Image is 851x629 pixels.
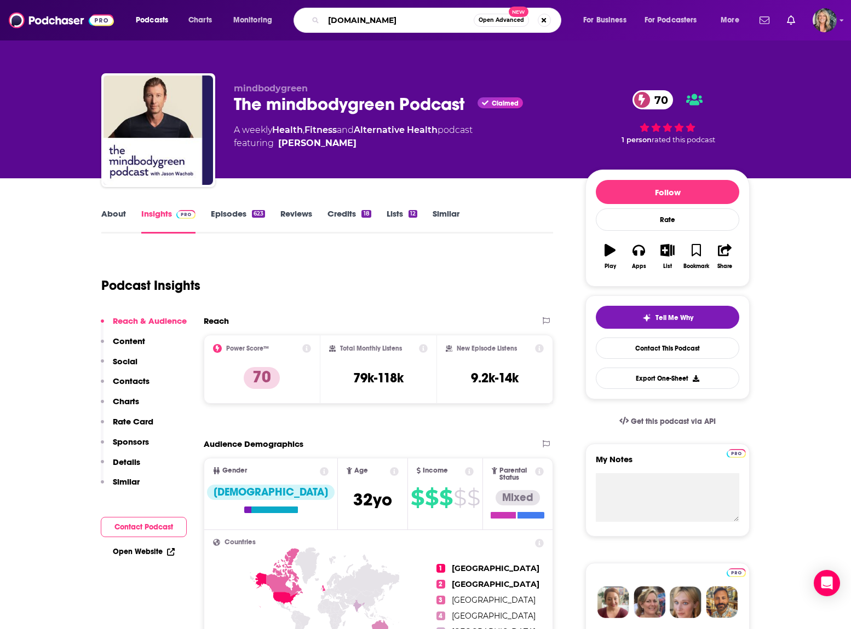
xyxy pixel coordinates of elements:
div: A weekly podcast [234,124,473,150]
a: The mindbodygreen Podcast [104,75,213,185]
a: Get this podcast via API [611,408,725,435]
button: Similar [101,476,140,497]
button: List [653,237,682,276]
span: $ [467,489,480,506]
a: Show notifications dropdown [755,11,774,30]
div: Search podcasts, credits, & more... [304,8,572,33]
button: open menu [128,11,182,29]
p: Similar [113,476,140,487]
h2: Power Score™ [226,345,269,352]
span: Charts [188,13,212,28]
div: 70 1 personrated this podcast [585,83,750,151]
div: List [663,263,672,270]
a: Alternative Health [354,125,438,135]
span: Logged in as lisa.beech [813,8,837,32]
p: Charts [113,396,139,406]
div: [DEMOGRAPHIC_DATA] [207,485,335,500]
button: Reach & Audience [101,316,187,336]
span: rated this podcast [652,136,715,144]
div: Open Intercom Messenger [814,570,840,596]
img: Barbara Profile [634,586,665,618]
p: Content [113,336,145,346]
span: Open Advanced [479,18,524,23]
img: Sydney Profile [597,586,629,618]
a: Health [272,125,303,135]
a: Show notifications dropdown [783,11,800,30]
button: Apps [624,237,653,276]
button: Export One-Sheet [596,368,739,389]
a: Jason Wachob [278,137,357,150]
span: featuring [234,137,473,150]
span: 32 yo [353,489,392,510]
p: 70 [244,367,280,389]
p: Rate Card [113,416,153,427]
span: Age [354,467,368,474]
img: Jules Profile [670,586,702,618]
button: Play [596,237,624,276]
span: For Business [583,13,626,28]
p: Details [113,457,140,467]
span: [GEOGRAPHIC_DATA] [452,595,536,605]
a: Credits18 [327,208,371,234]
span: Monitoring [233,13,272,28]
a: Fitness [304,125,337,135]
span: 1 [436,564,445,573]
h2: Audience Demographics [204,439,303,449]
h2: Reach [204,316,229,326]
input: Search podcasts, credits, & more... [324,11,474,29]
img: Podchaser - Follow, Share and Rate Podcasts [9,10,114,31]
div: Share [717,263,732,270]
span: Income [423,467,448,474]
span: $ [439,489,452,506]
a: Episodes623 [211,208,265,234]
button: open menu [713,11,753,29]
span: More [721,13,739,28]
p: Sponsors [113,436,149,447]
h3: 9.2k-14k [471,370,519,386]
a: Contact This Podcast [596,337,739,359]
span: 70 [643,90,674,109]
button: open menu [576,11,640,29]
img: tell me why sparkle [642,313,651,322]
button: Charts [101,396,139,416]
a: Charts [181,11,219,29]
h1: Podcast Insights [101,277,200,294]
div: Bookmark [683,263,709,270]
img: Podchaser Pro [727,449,746,458]
p: Social [113,356,137,366]
h2: Total Monthly Listens [340,345,402,352]
a: Open Website [113,547,175,556]
button: open menu [226,11,286,29]
button: Details [101,457,140,477]
a: Similar [433,208,459,234]
h2: New Episode Listens [457,345,517,352]
span: and [337,125,354,135]
span: 2 [436,580,445,589]
div: Mixed [496,490,540,505]
img: User Profile [813,8,837,32]
a: About [101,208,126,234]
span: 1 person [622,136,652,144]
span: For Podcasters [645,13,697,28]
button: Contact Podcast [101,517,187,537]
span: $ [411,489,424,506]
span: Tell Me Why [656,313,693,322]
span: [GEOGRAPHIC_DATA] [452,579,539,589]
button: tell me why sparkleTell Me Why [596,306,739,329]
span: $ [453,489,466,506]
button: Share [711,237,739,276]
p: Reach & Audience [113,316,187,326]
span: [GEOGRAPHIC_DATA] [452,611,536,621]
span: [GEOGRAPHIC_DATA] [452,563,539,573]
button: Follow [596,180,739,204]
a: Pro website [727,567,746,577]
div: Rate [596,208,739,231]
button: open menu [637,11,713,29]
button: Open AdvancedNew [474,14,529,27]
img: Podchaser Pro [176,210,196,219]
h3: 79k-118k [353,370,404,386]
span: 3 [436,596,445,604]
a: InsightsPodchaser Pro [141,208,196,234]
span: Parental Status [499,467,533,481]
